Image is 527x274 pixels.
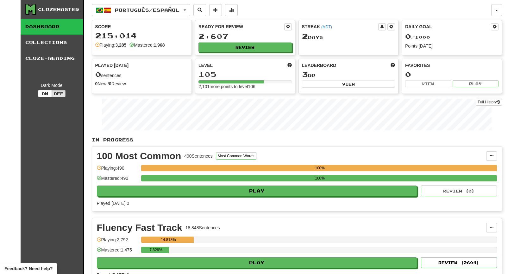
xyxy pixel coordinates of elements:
[97,165,138,175] div: Playing: 490
[97,247,138,257] div: Mastered: 1,475
[95,81,189,87] div: New / Review
[38,6,79,13] div: Clozemaster
[21,35,83,50] a: Collections
[198,62,213,68] span: Level
[95,23,189,30] div: Score
[95,62,129,68] span: Played [DATE]
[405,23,491,30] div: Daily Goal
[193,4,206,16] button: Search sentences
[97,175,138,186] div: Mastered: 490
[129,42,165,48] div: Mastered:
[154,42,165,48] strong: 1,968
[421,186,497,196] button: Review (0)
[287,62,292,68] span: Score more points to level up
[302,32,308,41] span: 2
[405,32,411,41] span: 0
[302,23,379,30] div: Streak
[95,32,189,40] div: 215,014
[302,62,336,68] span: Leaderboard
[92,137,502,143] p: In Progress
[143,165,497,171] div: 100%
[97,257,417,268] button: Play
[109,81,111,86] strong: 0
[97,151,181,161] div: 100 Most Common
[225,4,238,16] button: More stats
[97,186,417,196] button: Play
[115,42,126,48] strong: 3,285
[405,35,430,40] span: / 1000
[198,32,292,40] div: 2,607
[391,62,395,68] span: This week in points, UTC
[302,81,395,88] button: View
[216,153,256,160] button: Most Common Words
[95,42,127,48] div: Playing:
[97,223,182,232] div: Fluency Fast Track
[405,62,499,68] div: Favorites
[198,70,292,78] div: 105
[198,83,292,90] div: 2,101 more points to level 106
[198,23,284,30] div: Ready for Review
[95,70,189,79] div: sentences
[95,70,101,79] span: 0
[38,90,52,97] button: On
[198,42,292,52] button: Review
[143,247,169,253] div: 7.826%
[92,4,190,16] button: Português/Español
[405,80,451,87] button: View
[115,7,179,13] span: Português / Español
[97,237,138,247] div: Playing: 2,792
[4,265,53,272] span: Open feedback widget
[421,257,497,268] button: Review (2604)
[21,50,83,66] a: Cloze-Reading
[476,99,502,106] a: Full History
[321,25,332,29] a: (MDT)
[185,225,220,231] div: 18,848 Sentences
[405,70,499,78] div: 0
[52,90,66,97] button: Off
[453,80,499,87] button: Play
[97,201,129,206] span: Played [DATE]: 0
[21,19,83,35] a: Dashboard
[184,153,213,159] div: 490 Sentences
[302,70,308,79] span: 3
[302,70,395,79] div: rd
[95,81,98,86] strong: 0
[209,4,222,16] button: Add sentence to collection
[405,43,499,49] div: Points [DATE]
[302,32,395,41] div: Day s
[143,175,497,181] div: 100%
[143,237,194,243] div: 14.813%
[25,82,78,88] div: Dark Mode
